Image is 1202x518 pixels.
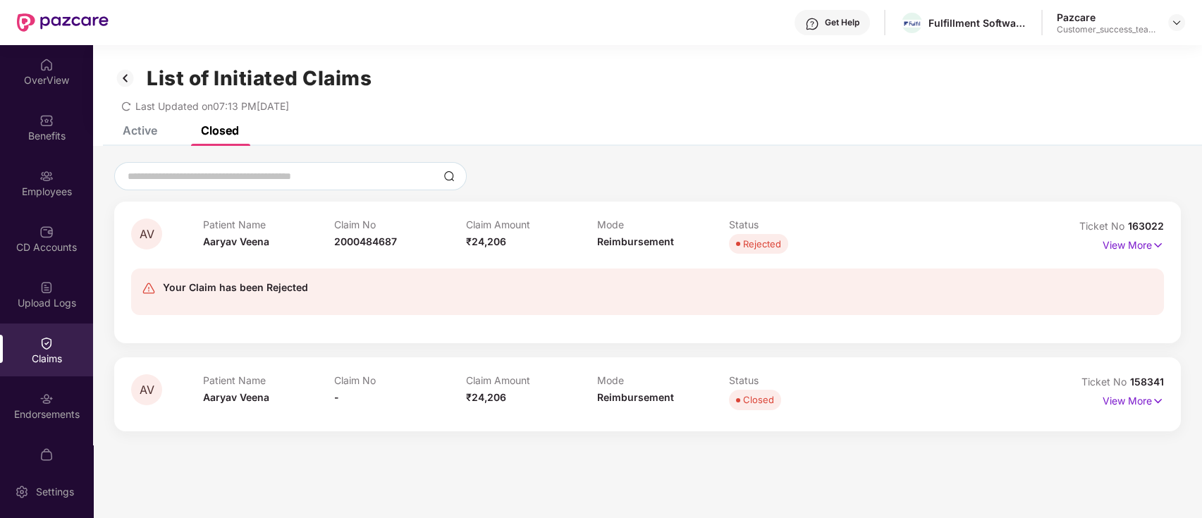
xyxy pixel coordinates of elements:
div: Pazcare [1057,11,1155,24]
p: Patient Name [203,374,335,386]
img: svg+xml;base64,PHN2ZyB3aWR0aD0iMzIiIGhlaWdodD0iMzIiIHZpZXdCb3g9IjAgMCAzMiAzMiIgZmlsbD0ibm9uZSIgeG... [114,66,137,90]
span: ₹24,206 [466,235,506,247]
img: Fulfil-Blue-Composite.png [902,20,922,28]
span: AV [140,228,154,240]
img: svg+xml;base64,PHN2ZyBpZD0iRHJvcGRvd24tMzJ4MzIiIHhtbG5zPSJodHRwOi8vd3d3LnczLm9yZy8yMDAwL3N2ZyIgd2... [1171,17,1182,28]
p: Mode [597,218,729,230]
span: 163022 [1128,220,1164,232]
span: Aaryav Veena [203,391,269,403]
div: Get Help [825,17,859,28]
img: svg+xml;base64,PHN2ZyBpZD0iRW1wbG95ZWVzIiB4bWxucz0iaHR0cDovL3d3dy53My5vcmcvMjAwMC9zdmciIHdpZHRoPS... [39,169,54,183]
span: Aaryav Veena [203,235,269,247]
span: 158341 [1130,376,1164,388]
p: Claim Amount [466,374,598,386]
p: Patient Name [203,218,335,230]
p: Mode [597,374,729,386]
p: Claim No [334,374,466,386]
span: ₹24,206 [466,391,506,403]
div: Customer_success_team_lead [1057,24,1155,35]
img: svg+xml;base64,PHN2ZyBpZD0iQmVuZWZpdHMiIHhtbG5zPSJodHRwOi8vd3d3LnczLm9yZy8yMDAwL3N2ZyIgd2lkdGg9Ij... [39,113,54,128]
img: svg+xml;base64,PHN2ZyBpZD0iTXlfT3JkZXJzIiBkYXRhLW5hbWU9Ik15IE9yZGVycyIgeG1sbnM9Imh0dHA6Ly93d3cudz... [39,448,54,462]
div: Active [123,123,157,137]
span: AV [140,384,154,396]
p: View More [1103,390,1164,409]
span: - [334,391,339,403]
span: 2000484687 [334,235,397,247]
span: Ticket No [1081,376,1130,388]
img: svg+xml;base64,PHN2ZyBpZD0iQ2xhaW0iIHhtbG5zPSJodHRwOi8vd3d3LnczLm9yZy8yMDAwL3N2ZyIgd2lkdGg9IjIwIi... [39,336,54,350]
p: Status [729,374,861,386]
img: svg+xml;base64,PHN2ZyBpZD0iU2V0dGluZy0yMHgyMCIgeG1sbnM9Imh0dHA6Ly93d3cudzMub3JnLzIwMDAvc3ZnIiB3aW... [15,485,29,499]
span: redo [121,100,131,112]
p: Claim No [334,218,466,230]
div: Fulfillment Software Private Limited [928,16,1027,30]
h1: List of Initiated Claims [147,66,372,90]
img: svg+xml;base64,PHN2ZyBpZD0iVXBsb2FkX0xvZ3MiIGRhdGEtbmFtZT0iVXBsb2FkIExvZ3MiIHhtbG5zPSJodHRwOi8vd3... [39,280,54,295]
img: svg+xml;base64,PHN2ZyBpZD0iQ0RfQWNjb3VudHMiIGRhdGEtbmFtZT0iQ0QgQWNjb3VudHMiIHhtbG5zPSJodHRwOi8vd3... [39,225,54,239]
img: svg+xml;base64,PHN2ZyB4bWxucz0iaHR0cDovL3d3dy53My5vcmcvMjAwMC9zdmciIHdpZHRoPSIyNCIgaGVpZ2h0PSIyNC... [142,281,156,295]
p: Status [729,218,861,230]
p: Claim Amount [466,218,598,230]
div: Rejected [743,237,781,251]
span: Ticket No [1079,220,1128,232]
div: Your Claim has been Rejected [163,279,308,296]
span: Reimbursement [597,391,674,403]
div: Closed [201,123,239,137]
img: New Pazcare Logo [17,13,109,32]
img: svg+xml;base64,PHN2ZyB4bWxucz0iaHR0cDovL3d3dy53My5vcmcvMjAwMC9zdmciIHdpZHRoPSIxNyIgaGVpZ2h0PSIxNy... [1152,393,1164,409]
img: svg+xml;base64,PHN2ZyBpZD0iRW5kb3JzZW1lbnRzIiB4bWxucz0iaHR0cDovL3d3dy53My5vcmcvMjAwMC9zdmciIHdpZH... [39,392,54,406]
p: View More [1103,234,1164,253]
span: Last Updated on 07:13 PM[DATE] [135,100,289,112]
span: Reimbursement [597,235,674,247]
div: Closed [743,393,774,407]
img: svg+xml;base64,PHN2ZyBpZD0iSG9tZSIgeG1sbnM9Imh0dHA6Ly93d3cudzMub3JnLzIwMDAvc3ZnIiB3aWR0aD0iMjAiIG... [39,58,54,72]
img: svg+xml;base64,PHN2ZyB4bWxucz0iaHR0cDovL3d3dy53My5vcmcvMjAwMC9zdmciIHdpZHRoPSIxNyIgaGVpZ2h0PSIxNy... [1152,238,1164,253]
div: Settings [32,485,78,499]
img: svg+xml;base64,PHN2ZyBpZD0iU2VhcmNoLTMyeDMyIiB4bWxucz0iaHR0cDovL3d3dy53My5vcmcvMjAwMC9zdmciIHdpZH... [443,171,455,182]
img: svg+xml;base64,PHN2ZyBpZD0iSGVscC0zMngzMiIgeG1sbnM9Imh0dHA6Ly93d3cudzMub3JnLzIwMDAvc3ZnIiB3aWR0aD... [805,17,819,31]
